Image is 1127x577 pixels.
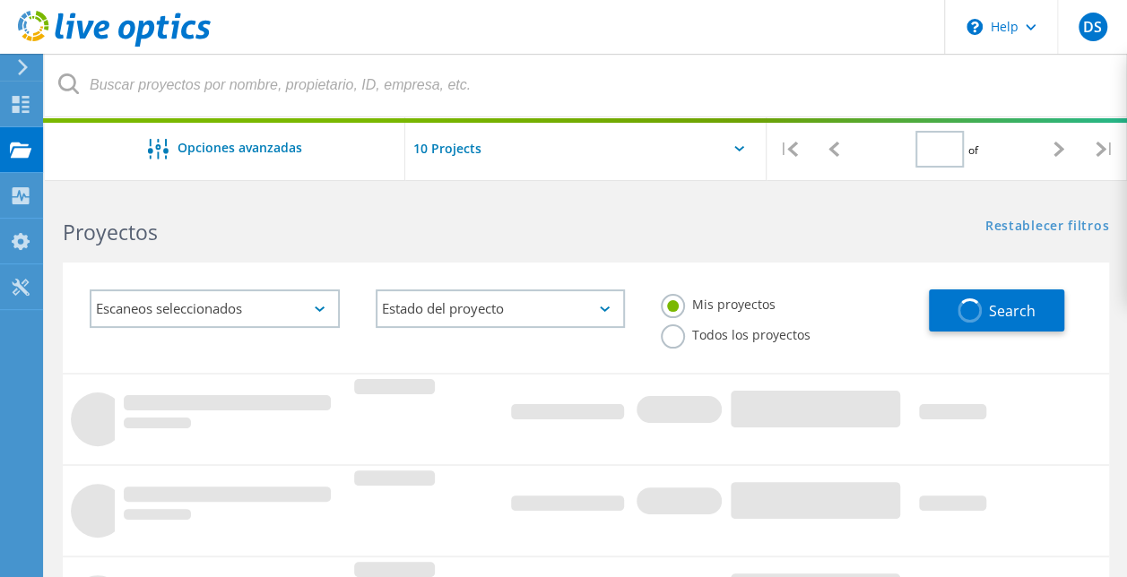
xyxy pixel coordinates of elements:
b: Proyectos [63,218,158,246]
div: Estado del proyecto [376,289,626,328]
a: Live Optics Dashboard [18,38,211,50]
label: Mis proyectos [661,294,776,311]
button: Search [929,289,1064,332]
div: Escaneos seleccionados [90,289,340,328]
span: Opciones avanzadas [178,142,302,154]
span: Search [989,301,1036,321]
div: | [767,117,811,181]
div: | [1082,117,1127,181]
span: of [968,142,978,158]
span: DS [1083,20,1102,34]
label: Todos los proyectos [661,324,811,341]
svg: \n [967,19,983,35]
a: Restablecer filtros [985,220,1109,235]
